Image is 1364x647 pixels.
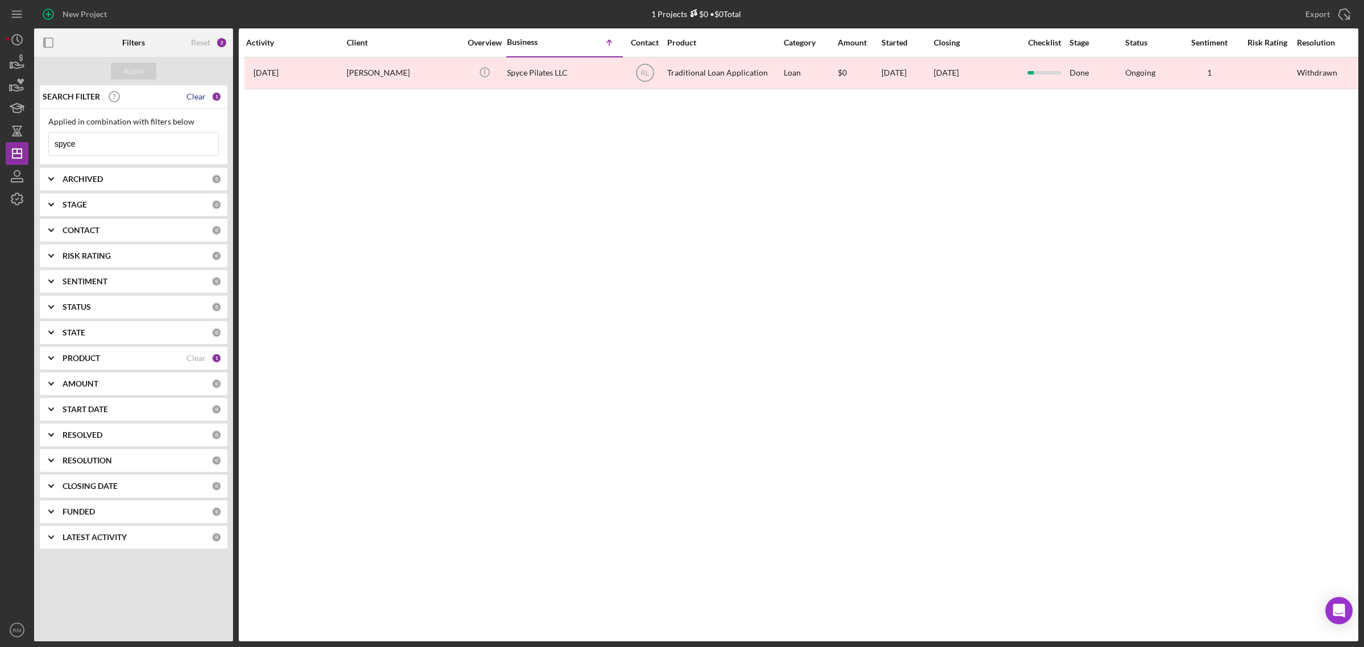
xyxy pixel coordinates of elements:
div: Resolution [1297,38,1351,47]
div: 0 [211,302,222,312]
button: Apply [111,63,156,80]
div: Clear [186,92,206,101]
b: FUNDED [63,507,95,516]
div: 0 [211,251,222,261]
time: [DATE] [934,68,959,77]
div: 0 [211,481,222,491]
b: CONTACT [63,226,99,235]
b: RESOLVED [63,430,102,439]
div: Product [667,38,781,47]
div: 0 [211,174,222,184]
div: Contact [623,38,666,47]
div: Amount [838,38,880,47]
div: 1 [211,353,222,363]
b: SENTIMENT [63,277,107,286]
b: STAGE [63,200,87,209]
div: $0 [687,9,708,19]
div: 0 [211,532,222,542]
div: 0 [211,455,222,466]
div: 0 [211,327,222,338]
div: Export [1305,3,1330,26]
div: Traditional Loan Application [667,58,781,88]
button: Export [1294,3,1358,26]
div: 1 Projects • $0 Total [651,9,741,19]
b: LATEST ACTIVITY [63,533,127,542]
div: Overview [463,38,506,47]
div: New Project [63,3,107,26]
div: Started [881,38,933,47]
b: SEARCH FILTER [43,92,100,101]
b: Filters [122,38,145,47]
div: Open Intercom Messenger [1325,597,1353,624]
div: Ongoing [1125,68,1155,77]
div: Apply [123,63,144,80]
b: CLOSING DATE [63,482,118,491]
div: Category [784,38,837,47]
b: PRODUCT [63,354,100,363]
div: 2 [216,37,227,48]
div: [DATE] [881,58,933,88]
div: [PERSON_NAME] [347,58,460,88]
div: Spyce Pilates LLC [507,58,621,88]
div: 0 [211,225,222,235]
div: Applied in combination with filters below [48,117,219,126]
b: STATE [63,328,85,337]
div: 0 [211,404,222,414]
div: Withdrawn [1297,68,1337,77]
b: START DATE [63,405,108,414]
b: ARCHIVED [63,175,103,184]
div: 0 [211,379,222,389]
div: Stage [1070,38,1124,47]
div: 0 [211,276,222,287]
div: Client [347,38,460,47]
button: New Project [34,3,118,26]
div: Risk Rating [1239,38,1296,47]
div: Activity [246,38,346,47]
div: Checklist [1020,38,1068,47]
div: 1 [211,92,222,102]
div: Closing [934,38,1019,47]
div: Business [507,38,564,47]
div: Status [1125,38,1180,47]
div: Reset [191,38,210,47]
time: 2025-07-11 01:17 [253,68,278,77]
b: RISK RATING [63,251,111,260]
text: RM [13,627,22,633]
div: 0 [211,430,222,440]
b: AMOUNT [63,379,98,388]
div: Loan [784,58,837,88]
div: 0 [211,200,222,210]
div: Done [1070,58,1124,88]
button: RM [6,619,28,641]
div: Sentiment [1181,38,1238,47]
div: $0 [838,58,880,88]
div: Clear [186,354,206,363]
div: 1 [1181,68,1238,77]
div: 0 [211,507,222,517]
text: RL [641,69,650,77]
b: RESOLUTION [63,456,112,465]
b: STATUS [63,302,91,312]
